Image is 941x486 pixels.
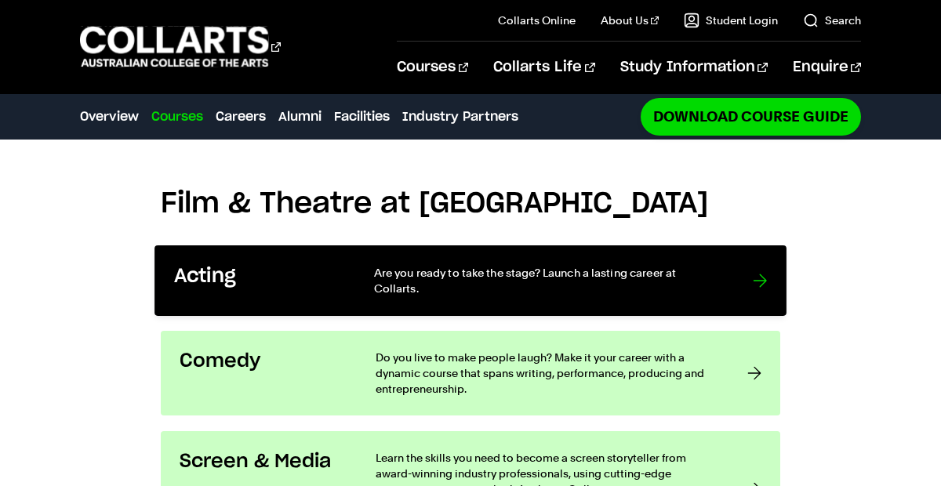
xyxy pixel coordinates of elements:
p: Are you ready to take the stage? Launch a lasting career at Collarts. [374,265,721,297]
a: Search [803,13,861,28]
h3: Acting [174,265,342,289]
a: Comedy Do you live to make people laugh? Make it your career with a dynamic course that spans wri... [161,331,780,415]
a: Study Information [620,42,768,93]
div: Go to homepage [80,24,281,69]
a: Collarts Online [498,13,576,28]
a: Industry Partners [402,107,518,126]
a: Overview [80,107,139,126]
a: Facilities [334,107,390,126]
h3: Screen & Media [180,450,344,473]
a: Download Course Guide [641,98,861,135]
a: Courses [151,107,203,126]
a: Careers [216,107,266,126]
a: Courses [397,42,468,93]
a: Student Login [684,13,778,28]
a: Enquire [793,42,861,93]
a: Alumni [278,107,322,126]
a: Collarts Life [493,42,594,93]
h2: Film & Theatre at [GEOGRAPHIC_DATA] [161,187,780,221]
a: About Us [601,13,659,28]
h3: Comedy [180,350,344,373]
a: Acting Are you ready to take the stage? Launch a lasting career at Collarts. [154,245,787,316]
p: Do you live to make people laugh? Make it your career with a dynamic course that spans writing, p... [376,350,716,397]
